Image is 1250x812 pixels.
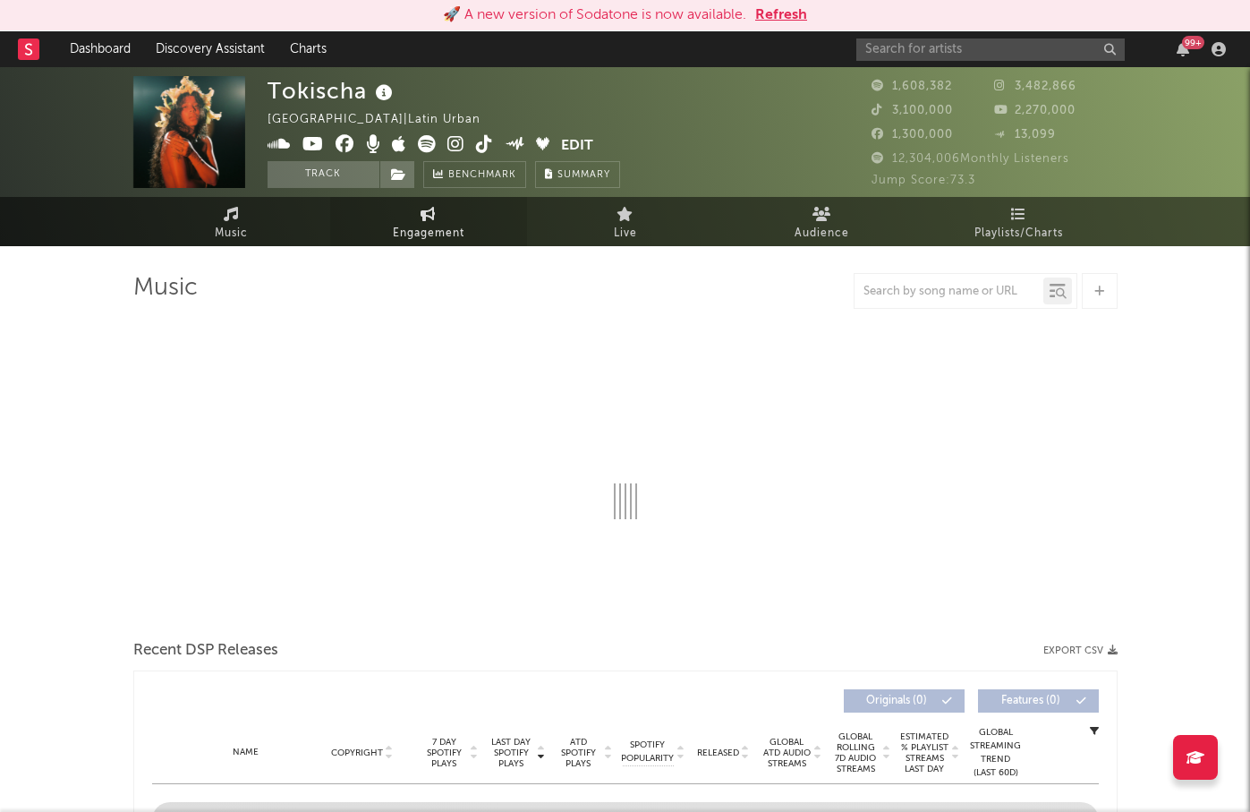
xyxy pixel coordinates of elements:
[831,731,880,774] span: Global Rolling 7D Audio Streams
[614,223,637,244] span: Live
[535,161,620,188] button: Summary
[855,285,1043,299] input: Search by song name or URL
[555,737,602,769] span: ATD Spotify Plays
[755,4,807,26] button: Refresh
[621,739,674,765] span: Spotify Popularity
[994,81,1076,92] span: 3,482,866
[268,161,379,188] button: Track
[488,737,535,769] span: Last Day Spotify Plays
[994,105,1076,116] span: 2,270,000
[188,746,305,759] div: Name
[872,129,953,141] span: 1,300,000
[1177,42,1189,56] button: 99+
[423,161,526,188] a: Benchmark
[527,197,724,246] a: Live
[974,223,1063,244] span: Playlists/Charts
[762,737,812,769] span: Global ATD Audio Streams
[330,197,527,246] a: Engagement
[443,4,746,26] div: 🚀 A new version of Sodatone is now available.
[561,135,593,158] button: Edit
[994,129,1056,141] span: 13,099
[268,76,397,106] div: Tokischa
[856,38,1125,61] input: Search for artists
[421,737,468,769] span: 7 Day Spotify Plays
[697,748,739,758] span: Released
[795,223,849,244] span: Audience
[215,223,248,244] span: Music
[393,223,464,244] span: Engagement
[133,640,278,662] span: Recent DSP Releases
[872,81,952,92] span: 1,608,382
[872,175,975,186] span: Jump Score: 73.3
[557,170,610,180] span: Summary
[57,31,143,67] a: Dashboard
[1043,645,1118,656] button: Export CSV
[900,731,949,774] span: Estimated % Playlist Streams Last Day
[268,109,501,131] div: [GEOGRAPHIC_DATA] | Latin Urban
[921,197,1118,246] a: Playlists/Charts
[969,726,1023,780] div: Global Streaming Trend (Last 60D)
[331,748,383,758] span: Copyright
[133,197,330,246] a: Music
[277,31,339,67] a: Charts
[855,696,938,706] span: Originals ( 0 )
[990,696,1072,706] span: Features ( 0 )
[872,153,1069,165] span: 12,304,006 Monthly Listeners
[143,31,277,67] a: Discovery Assistant
[872,105,953,116] span: 3,100,000
[1182,36,1204,49] div: 99 +
[978,689,1099,713] button: Features(0)
[724,197,921,246] a: Audience
[448,165,516,186] span: Benchmark
[844,689,965,713] button: Originals(0)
